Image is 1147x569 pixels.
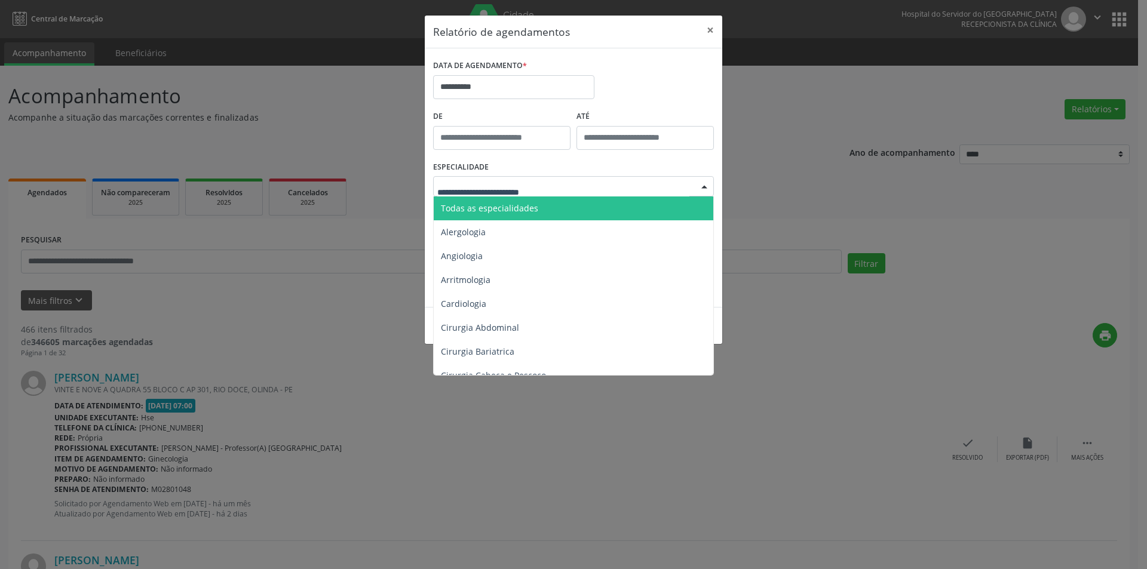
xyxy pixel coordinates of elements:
[441,346,514,357] span: Cirurgia Bariatrica
[441,370,546,381] span: Cirurgia Cabeça e Pescoço
[441,298,486,309] span: Cardiologia
[433,24,570,39] h5: Relatório de agendamentos
[433,107,571,126] label: De
[433,57,527,75] label: DATA DE AGENDAMENTO
[441,226,486,238] span: Alergologia
[441,250,483,262] span: Angiologia
[441,322,519,333] span: Cirurgia Abdominal
[433,158,489,177] label: ESPECIALIDADE
[441,274,490,285] span: Arritmologia
[698,16,722,45] button: Close
[576,107,714,126] label: ATÉ
[441,202,538,214] span: Todas as especialidades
